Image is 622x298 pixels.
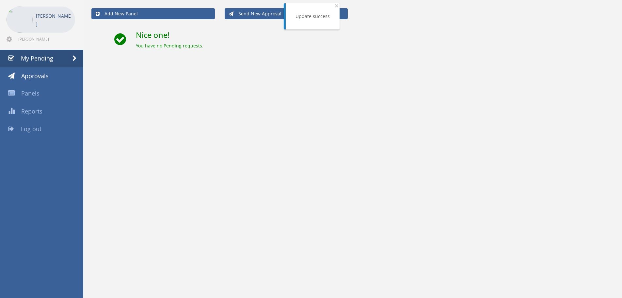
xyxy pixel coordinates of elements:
[21,54,53,62] span: My Pending
[18,36,74,42] span: [PERSON_NAME][EMAIL_ADDRESS][DOMAIN_NAME]
[21,72,49,80] span: Approvals
[136,43,614,49] div: You have no Pending requests.
[91,8,215,19] a: Add New Panel
[136,31,614,39] h2: Nice one!
[295,13,330,20] div: Update success
[21,89,40,97] span: Panels
[21,107,42,115] span: Reports
[225,8,348,19] a: Send New Approval
[36,12,72,28] p: [PERSON_NAME]
[21,125,41,133] span: Log out
[335,1,339,10] span: ×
